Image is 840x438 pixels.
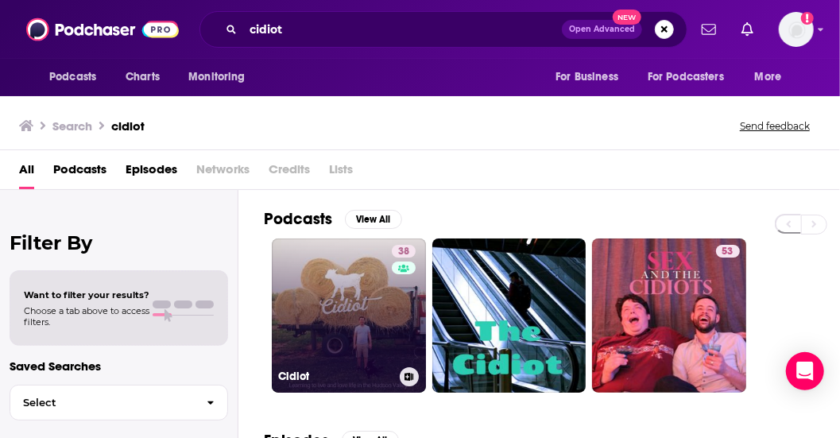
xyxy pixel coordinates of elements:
a: Episodes [126,157,177,189]
span: Lists [329,157,353,189]
button: open menu [38,62,117,92]
h3: Search [52,118,92,134]
svg: Add a profile image [801,12,814,25]
img: Podchaser - Follow, Share and Rate Podcasts [26,14,179,45]
span: Want to filter your results? [24,289,149,300]
button: Send feedback [735,119,815,133]
span: More [755,66,782,88]
a: Charts [115,62,169,92]
a: 53 [592,238,746,393]
h3: Cidiot [278,370,393,383]
button: open menu [177,62,265,92]
img: User Profile [779,12,814,47]
h3: cidiot [111,118,145,134]
h2: Filter By [10,231,228,254]
span: Logged in as AtriaBooks [779,12,814,47]
input: Search podcasts, credits, & more... [243,17,562,42]
a: PodcastsView All [264,209,402,229]
button: Open AdvancedNew [562,20,642,39]
button: Select [10,385,228,421]
span: Charts [126,66,160,88]
span: Credits [269,157,310,189]
a: Show notifications dropdown [695,16,722,43]
a: Podcasts [53,157,106,189]
span: 53 [722,244,734,260]
button: open menu [744,62,802,92]
button: open menu [637,62,747,92]
span: For Podcasters [648,66,724,88]
a: 38Cidiot [272,238,426,393]
span: Podcasts [49,66,96,88]
button: open menu [544,62,638,92]
div: Open Intercom Messenger [786,352,824,390]
h2: Podcasts [264,209,332,229]
button: View All [345,210,402,229]
a: 38 [392,245,416,258]
a: All [19,157,34,189]
span: New [613,10,641,25]
p: Saved Searches [10,359,228,374]
span: Open Advanced [569,25,635,33]
button: Show profile menu [779,12,814,47]
a: 53 [716,245,740,258]
span: For Business [555,66,618,88]
span: Monitoring [188,66,245,88]
span: Networks [196,157,250,189]
a: Show notifications dropdown [735,16,760,43]
span: Select [10,397,194,408]
div: Search podcasts, credits, & more... [199,11,687,48]
span: Choose a tab above to access filters. [24,305,149,328]
span: 38 [398,244,409,260]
